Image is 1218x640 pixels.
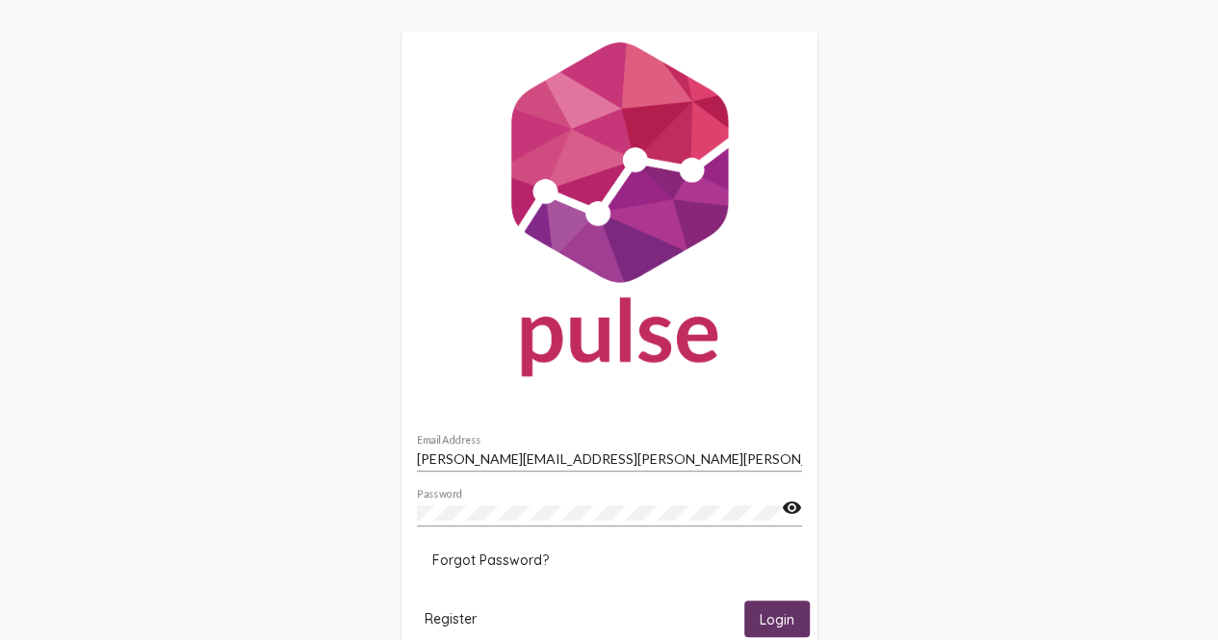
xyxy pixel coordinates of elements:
button: Register [409,601,492,636]
button: Forgot Password? [417,543,564,577]
mat-icon: visibility [782,497,802,520]
img: Pulse For Good Logo [402,32,817,396]
button: Login [744,601,810,636]
span: Login [760,611,794,628]
span: Register [425,610,477,627]
span: Forgot Password? [432,551,549,569]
